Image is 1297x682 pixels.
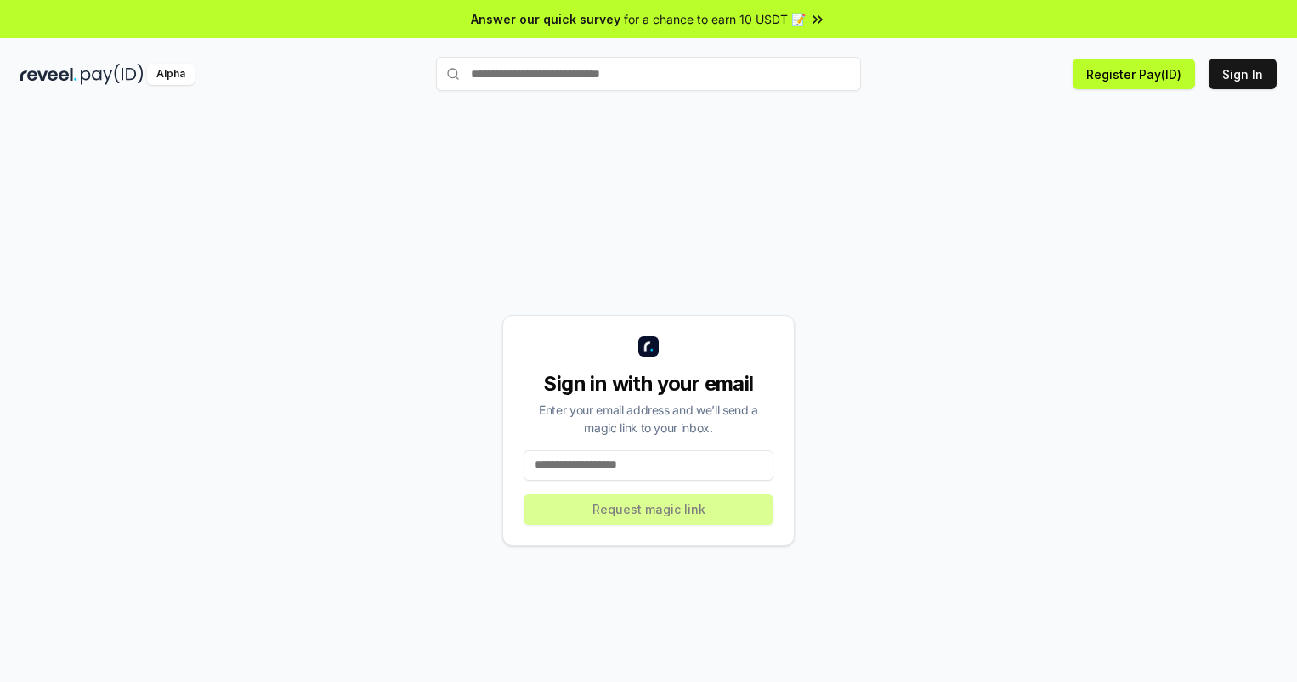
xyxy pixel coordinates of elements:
span: for a chance to earn 10 USDT 📝 [624,10,806,28]
div: Alpha [147,64,195,85]
img: pay_id [81,64,144,85]
img: logo_small [638,336,659,357]
button: Register Pay(ID) [1073,59,1195,89]
div: Enter your email address and we’ll send a magic link to your inbox. [524,401,773,437]
div: Sign in with your email [524,370,773,397]
img: reveel_dark [20,64,77,85]
span: Answer our quick survey [471,10,620,28]
button: Sign In [1209,59,1277,89]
